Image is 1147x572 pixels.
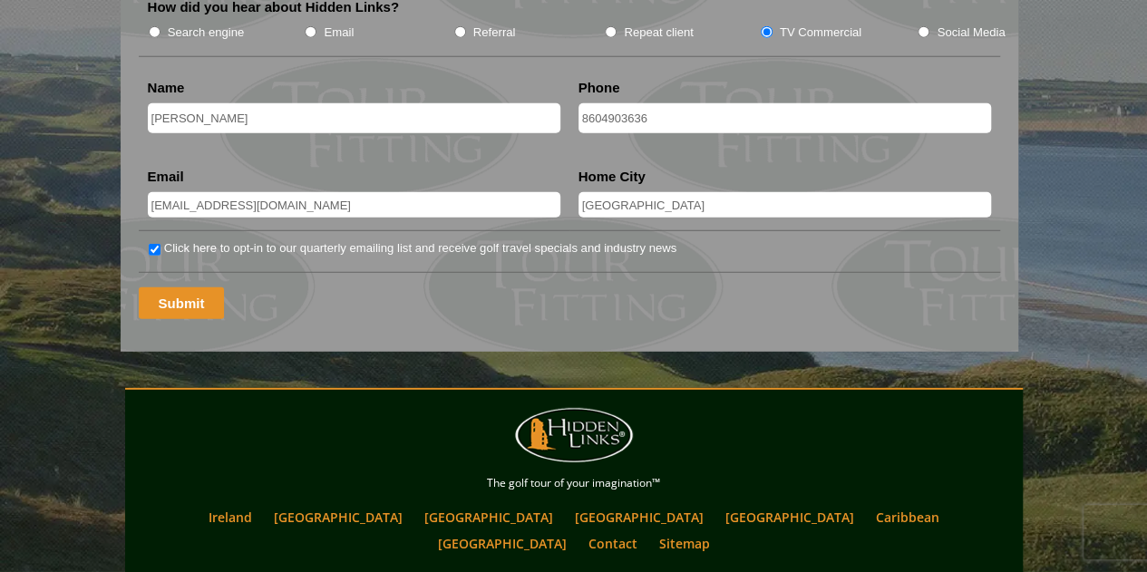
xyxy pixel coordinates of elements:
a: Contact [579,530,646,557]
label: Home City [578,168,646,186]
label: Search engine [168,24,245,42]
a: Ireland [199,504,261,530]
label: TV Commercial [780,24,861,42]
label: Name [148,79,185,97]
label: Click here to opt-in to our quarterly emailing list and receive golf travel specials and industry... [164,239,676,257]
input: Submit [139,287,225,319]
a: [GEOGRAPHIC_DATA] [265,504,412,530]
a: [GEOGRAPHIC_DATA] [566,504,713,530]
a: [GEOGRAPHIC_DATA] [429,530,576,557]
label: Phone [578,79,620,97]
a: Sitemap [650,530,719,557]
a: Caribbean [867,504,948,530]
a: [GEOGRAPHIC_DATA] [716,504,863,530]
label: Repeat client [624,24,694,42]
a: [GEOGRAPHIC_DATA] [415,504,562,530]
label: Referral [473,24,516,42]
label: Email [148,168,184,186]
label: Email [324,24,354,42]
p: The golf tour of your imagination™ [130,473,1018,493]
label: Social Media [937,24,1005,42]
